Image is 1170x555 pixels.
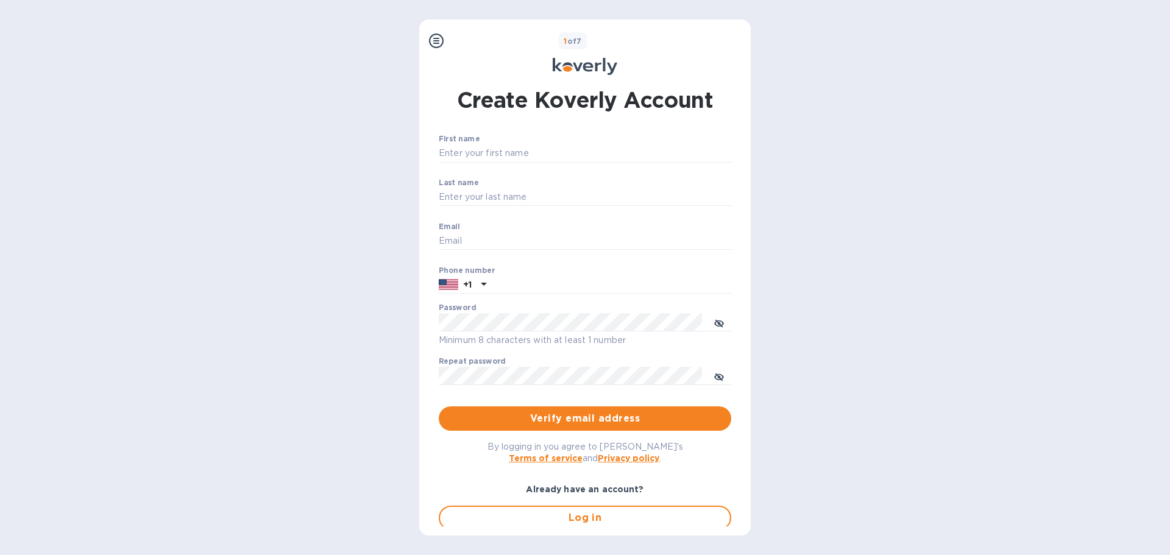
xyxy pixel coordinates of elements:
[439,136,480,143] label: First name
[457,85,714,115] h1: Create Koverly Account
[448,411,721,426] span: Verify email address
[509,453,583,463] a: Terms of service
[439,223,460,230] label: Email
[463,278,472,291] p: +1
[439,179,479,186] label: Last name
[564,37,582,46] b: of 7
[526,484,643,494] b: Already have an account?
[598,453,659,463] a: Privacy policy
[707,364,731,388] button: toggle password visibility
[439,358,506,366] label: Repeat password
[707,310,731,334] button: toggle password visibility
[450,511,720,525] span: Log in
[439,188,731,207] input: Enter your last name
[439,406,731,431] button: Verify email address
[439,278,458,291] img: US
[439,333,731,347] p: Minimum 8 characters with at least 1 number
[439,144,731,163] input: Enter your first name
[439,232,731,250] input: Email
[439,506,731,530] button: Log in
[487,442,683,463] span: By logging in you agree to [PERSON_NAME]'s and .
[564,37,567,46] span: 1
[439,267,495,274] label: Phone number
[439,305,476,312] label: Password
